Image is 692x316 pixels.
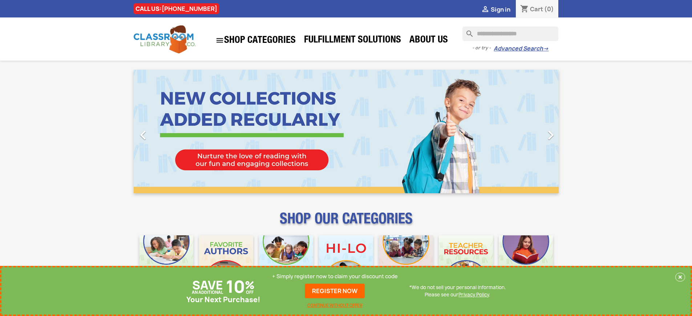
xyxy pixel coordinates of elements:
span: Sign in [491,5,510,13]
span: - or try - [472,44,494,52]
span: → [543,45,549,52]
img: CLC_HiLo_Mobile.jpg [319,235,373,289]
img: CLC_Fiction_Nonfiction_Mobile.jpg [379,235,433,289]
a: Previous [134,70,198,193]
i:  [542,126,560,144]
i:  [215,36,224,45]
img: Classroom Library Company [134,25,195,53]
a: Next [495,70,559,193]
span: Cart [530,5,543,13]
i: search [462,27,471,35]
i:  [134,126,152,144]
a: About Us [406,33,452,48]
img: CLC_Dyslexia_Mobile.jpg [499,235,553,289]
a: [PHONE_NUMBER] [162,5,217,13]
span: (0) [544,5,554,13]
input: Search [462,27,558,41]
a: Advanced Search→ [494,45,549,52]
ul: Carousel container [134,70,559,193]
i: shopping_cart [520,5,529,14]
div: CALL US: [134,3,219,14]
img: CLC_Phonics_And_Decodables_Mobile.jpg [259,235,313,289]
p: SHOP OUR CATEGORIES [134,216,559,230]
img: CLC_Teacher_Resources_Mobile.jpg [439,235,493,289]
a: SHOP CATEGORIES [212,32,299,48]
img: CLC_Favorite_Authors_Mobile.jpg [199,235,253,289]
img: CLC_Bulk_Mobile.jpg [139,235,194,289]
i:  [481,5,490,14]
a:  Sign in [481,5,510,13]
a: Fulfillment Solutions [300,33,405,48]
